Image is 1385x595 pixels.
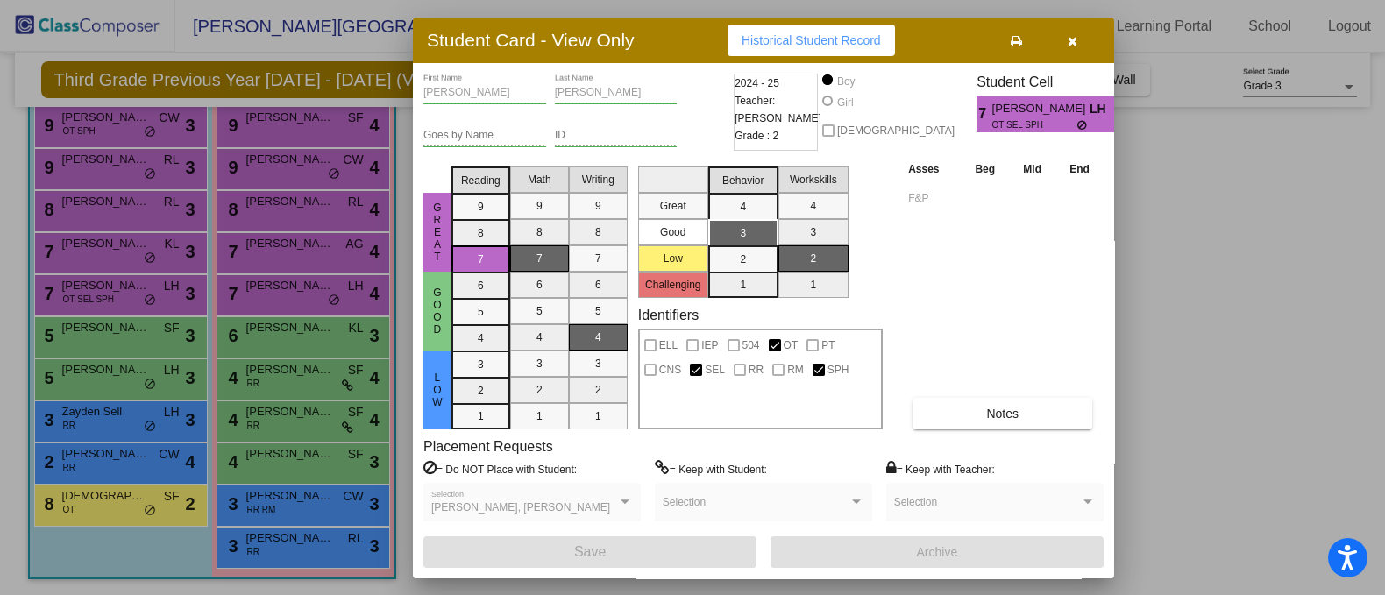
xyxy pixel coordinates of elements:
[784,335,799,356] span: OT
[836,95,854,110] div: Girl
[1009,159,1055,179] th: Mid
[913,398,1092,429] button: Notes
[992,100,1090,118] span: [PERSON_NAME]
[908,185,956,211] input: assessment
[821,335,835,356] span: PT
[977,103,991,124] span: 7
[423,438,553,455] label: Placement Requests
[423,130,546,142] input: goes by name
[638,307,699,323] label: Identifiers
[659,359,681,380] span: CNS
[430,202,445,263] span: Great
[986,407,1019,421] span: Notes
[742,33,881,47] span: Historical Student Record
[728,25,895,56] button: Historical Student Record
[904,159,961,179] th: Asses
[787,359,804,380] span: RM
[749,359,764,380] span: RR
[977,74,1129,90] h3: Student Cell
[735,92,821,127] span: Teacher: [PERSON_NAME]
[1055,159,1104,179] th: End
[701,335,718,356] span: IEP
[431,501,610,514] span: [PERSON_NAME], [PERSON_NAME]
[992,118,1077,131] span: OT SEL SPH
[423,536,756,568] button: Save
[961,159,1009,179] th: Beg
[430,287,445,336] span: Good
[705,359,725,380] span: SEL
[423,460,577,478] label: = Do NOT Place with Student:
[1114,103,1129,124] span: 3
[655,460,767,478] label: = Keep with Student:
[742,335,760,356] span: 504
[837,120,955,141] span: [DEMOGRAPHIC_DATA]
[917,545,958,559] span: Archive
[735,74,779,92] span: 2024 - 25
[430,372,445,408] span: Low
[1090,100,1114,118] span: LH
[659,335,678,356] span: ELL
[886,460,995,478] label: = Keep with Teacher:
[735,127,778,145] span: Grade : 2
[427,29,635,51] h3: Student Card - View Only
[827,359,849,380] span: SPH
[771,536,1104,568] button: Archive
[574,544,606,559] span: Save
[836,74,856,89] div: Boy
